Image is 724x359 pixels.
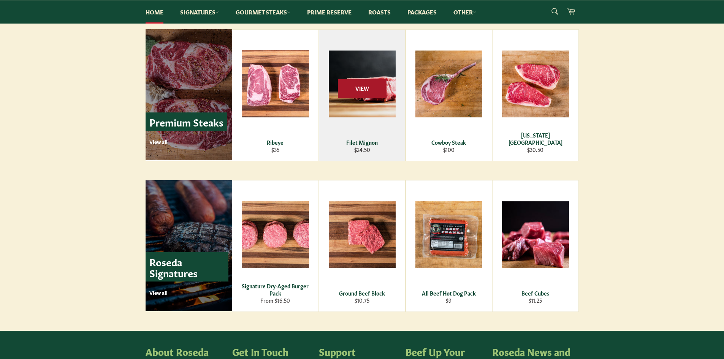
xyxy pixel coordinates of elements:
[446,0,484,24] a: Other
[228,0,298,24] a: Gourmet Steaks
[338,79,387,98] span: View
[149,289,228,296] p: View all
[232,29,319,161] a: Ribeye Ribeye $35
[232,346,311,357] h4: Get In Touch
[324,139,400,146] div: Filet Mignon
[299,0,359,24] a: Prime Reserve
[492,29,579,161] a: New York Strip [US_STATE][GEOGRAPHIC_DATA] $30.50
[319,180,406,312] a: Ground Beef Block Ground Beef Block $10.75
[400,0,444,24] a: Packages
[410,139,487,146] div: Cowboy Steak
[237,146,314,153] div: $35
[146,112,227,131] p: Premium Steaks
[497,297,573,304] div: $11.25
[324,297,400,304] div: $10.75
[502,51,569,117] img: New York Strip
[146,252,228,282] p: Roseda Signatures
[324,289,400,297] div: Ground Beef Block
[149,138,227,145] p: View all
[237,297,314,304] div: From $16.50
[237,282,314,297] div: Signature Dry-Aged Burger Pack
[146,29,232,160] a: Premium Steaks View all
[415,51,482,117] img: Cowboy Steak
[242,50,309,117] img: Ribeye
[406,29,492,161] a: Cowboy Steak Cowboy Steak $100
[497,131,573,146] div: [US_STATE][GEOGRAPHIC_DATA]
[410,146,487,153] div: $100
[415,201,482,268] img: All Beef Hot Dog Pack
[406,180,492,312] a: All Beef Hot Dog Pack All Beef Hot Dog Pack $9
[410,289,487,297] div: All Beef Hot Dog Pack
[173,0,227,24] a: Signatures
[138,0,171,24] a: Home
[237,139,314,146] div: Ribeye
[410,297,487,304] div: $9
[497,289,573,297] div: Beef Cubes
[242,201,309,268] img: Signature Dry-Aged Burger Pack
[492,180,579,312] a: Beef Cubes Beef Cubes $11.25
[329,201,396,268] img: Ground Beef Block
[319,29,406,161] a: Filet Mignon Filet Mignon $24.50 View
[497,146,573,153] div: $30.50
[146,346,225,357] h4: About Roseda
[502,201,569,268] img: Beef Cubes
[232,180,319,312] a: Signature Dry-Aged Burger Pack Signature Dry-Aged Burger Pack From $16.50
[319,346,398,357] h4: Support
[146,180,232,311] a: Roseda Signatures View all
[361,0,398,24] a: Roasts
